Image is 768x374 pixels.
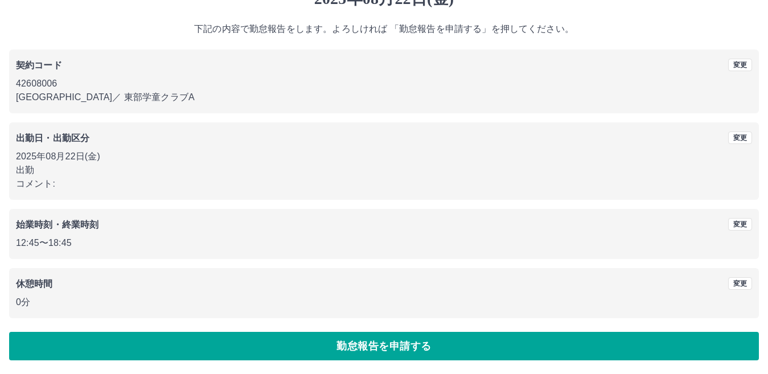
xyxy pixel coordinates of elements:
b: 契約コード [16,60,62,70]
p: 42608006 [16,77,752,91]
button: 勤怠報告を申請する [9,332,759,360]
p: 12:45 〜 18:45 [16,236,752,250]
p: 下記の内容で勤怠報告をします。よろしければ 「勤怠報告を申請する」を押してください。 [9,22,759,36]
button: 変更 [728,131,752,144]
p: 出勤 [16,163,752,177]
button: 変更 [728,59,752,71]
p: 2025年08月22日(金) [16,150,752,163]
b: 出勤日・出勤区分 [16,133,89,143]
p: 0分 [16,295,752,309]
b: 休憩時間 [16,279,53,289]
b: 始業時刻・終業時刻 [16,220,98,229]
button: 変更 [728,277,752,290]
button: 変更 [728,218,752,231]
p: コメント: [16,177,752,191]
p: [GEOGRAPHIC_DATA] ／ 東部学童クラブA [16,91,752,104]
